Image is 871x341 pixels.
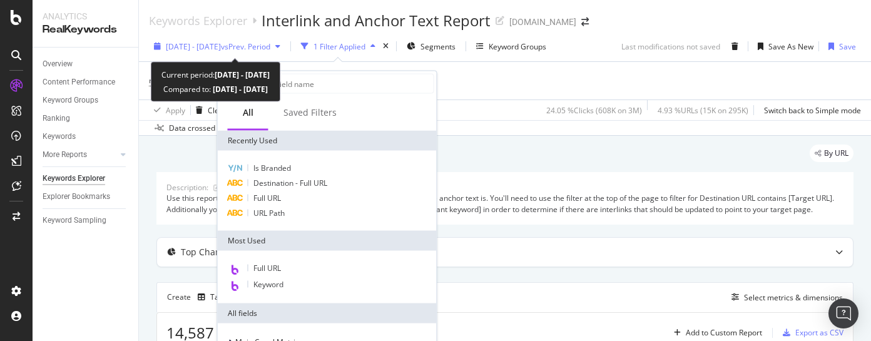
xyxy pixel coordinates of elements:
[149,36,285,56] button: [DATE] - [DATE]vsPrev. Period
[686,329,762,337] div: Add to Custom Report
[167,287,245,307] div: Create
[402,36,461,56] button: Segments
[823,36,856,56] button: Save
[166,193,843,214] div: Use this report to see what pages are linking to your target page and what the anchor text is. Yo...
[471,36,551,56] button: Keyword Groups
[262,10,491,31] div: Interlink and Anchor Text Report
[43,172,130,185] a: Keywords Explorer
[489,41,546,52] div: Keyword Groups
[149,14,247,28] a: Keywords Explorer
[149,100,185,120] button: Apply
[221,41,270,52] span: vs Prev. Period
[253,163,291,173] span: Is Branded
[166,41,221,52] span: [DATE] - [DATE]
[253,263,281,273] span: Full URL
[824,150,848,157] span: By URL
[218,131,437,151] div: Recently Used
[509,16,576,28] div: [DOMAIN_NAME]
[253,279,283,290] span: Keyword
[253,208,285,218] span: URL Path
[43,130,130,143] a: Keywords
[744,292,843,303] div: Select metrics & dimensions
[283,106,337,119] div: Saved Filters
[43,23,128,37] div: RealKeywords
[211,84,268,94] b: [DATE] - [DATE]
[43,58,130,71] a: Overview
[726,290,843,305] button: Select metrics & dimensions
[191,100,227,120] button: Clear
[828,298,858,328] div: Open Intercom Messenger
[43,76,130,89] a: Content Performance
[839,41,856,52] div: Save
[43,94,98,107] div: Keyword Groups
[208,105,227,116] div: Clear
[43,130,76,143] div: Keywords
[420,41,456,52] span: Segments
[169,123,267,134] div: Data crossed with the Crawl
[166,105,185,116] div: Apply
[43,112,70,125] div: Ranking
[43,214,106,227] div: Keyword Sampling
[658,105,748,116] div: 4.93 % URLs ( 15K on 295K )
[296,36,380,56] button: 1 Filter Applied
[759,100,861,120] button: Switch back to Simple mode
[181,246,227,258] div: Top Charts
[193,287,245,307] button: Table
[764,105,861,116] div: Switch back to Simple mode
[161,68,270,82] div: Current period:
[795,327,843,338] div: Export as CSV
[166,182,208,193] div: Description:
[43,58,73,71] div: Overview
[215,69,270,80] b: [DATE] - [DATE]
[43,76,115,89] div: Content Performance
[768,41,813,52] div: Save As New
[218,231,437,251] div: Most Used
[253,178,327,188] span: Destination - Full URL
[210,293,230,301] div: Table
[43,148,117,161] a: More Reports
[240,74,434,93] input: Search by field name
[313,41,365,52] div: 1 Filter Applied
[810,145,853,162] div: legacy label
[149,75,171,86] span: region
[753,36,813,56] button: Save As New
[43,190,130,203] a: Explorer Bookmarks
[43,148,87,161] div: More Reports
[581,18,589,26] div: arrow-right-arrow-left
[218,303,437,323] div: All fields
[43,214,130,227] a: Keyword Sampling
[43,190,110,203] div: Explorer Bookmarks
[380,40,391,53] div: times
[43,94,130,107] a: Keyword Groups
[163,82,268,96] div: Compared to:
[43,112,130,125] a: Ranking
[43,172,105,185] div: Keywords Explorer
[243,106,253,119] div: All
[546,105,642,116] div: 24.05 % Clicks ( 608K on 3M )
[621,41,720,52] div: Last modifications not saved
[43,10,128,23] div: Analytics
[253,193,281,203] span: Full URL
